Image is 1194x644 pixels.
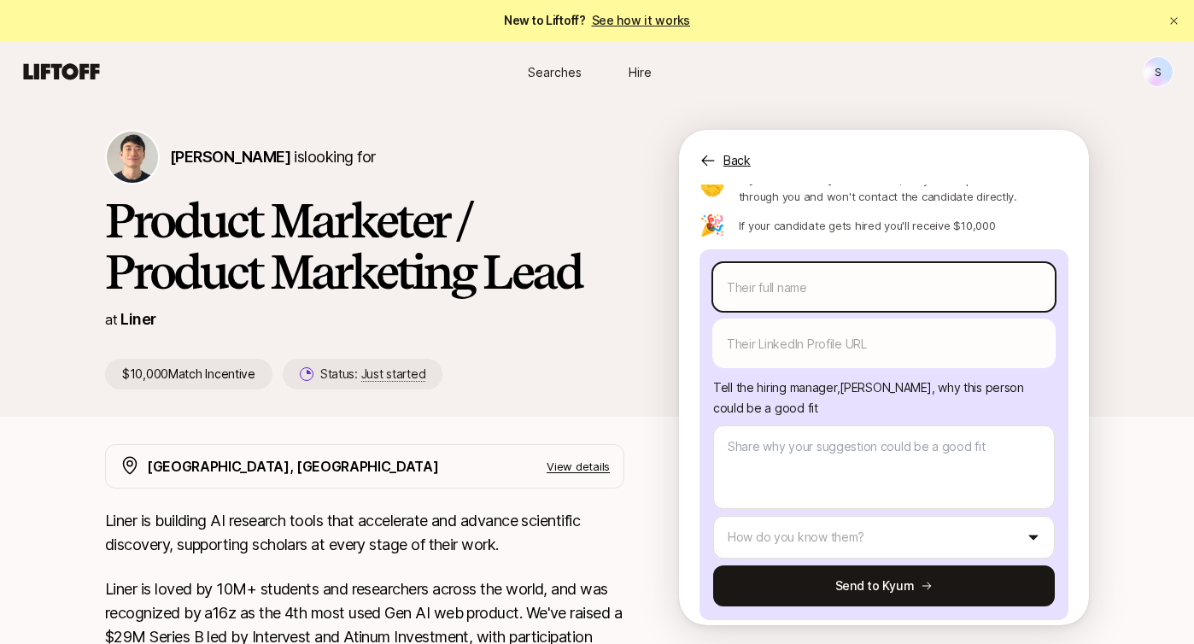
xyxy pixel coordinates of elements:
[504,10,690,31] span: New to Liftoff?
[361,366,426,382] span: Just started
[1155,61,1162,82] p: S
[547,458,610,475] p: View details
[723,150,751,171] p: Back
[105,509,624,557] p: Liner is building AI research tools that accelerate and advance scientific discovery, supporting ...
[320,364,425,384] p: Status:
[147,455,438,477] p: [GEOGRAPHIC_DATA], [GEOGRAPHIC_DATA]
[597,56,682,88] a: Hire
[713,565,1055,606] button: Send to Kyum
[170,145,375,169] p: is looking for
[739,217,996,234] p: If your candidate gets hired you'll receive $10,000
[105,195,624,297] h1: Product Marketer / Product Marketing Lead
[699,215,725,236] p: 🎉
[105,308,117,331] p: at
[592,13,691,27] a: See how it works
[120,310,155,328] a: Liner
[699,178,725,198] p: 🤝
[105,359,272,389] p: $10,000 Match Incentive
[170,148,290,166] span: [PERSON_NAME]
[107,132,158,183] img: Kyum Kim
[739,171,1068,205] p: If [PERSON_NAME] is interested, they will request an intro through you and won't contact the cand...
[1143,56,1174,87] button: S
[512,56,597,88] a: Searches
[713,378,1055,419] p: Tell the hiring manager, [PERSON_NAME] , why this person could be a good fit
[528,63,582,81] span: Searches
[629,63,652,81] span: Hire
